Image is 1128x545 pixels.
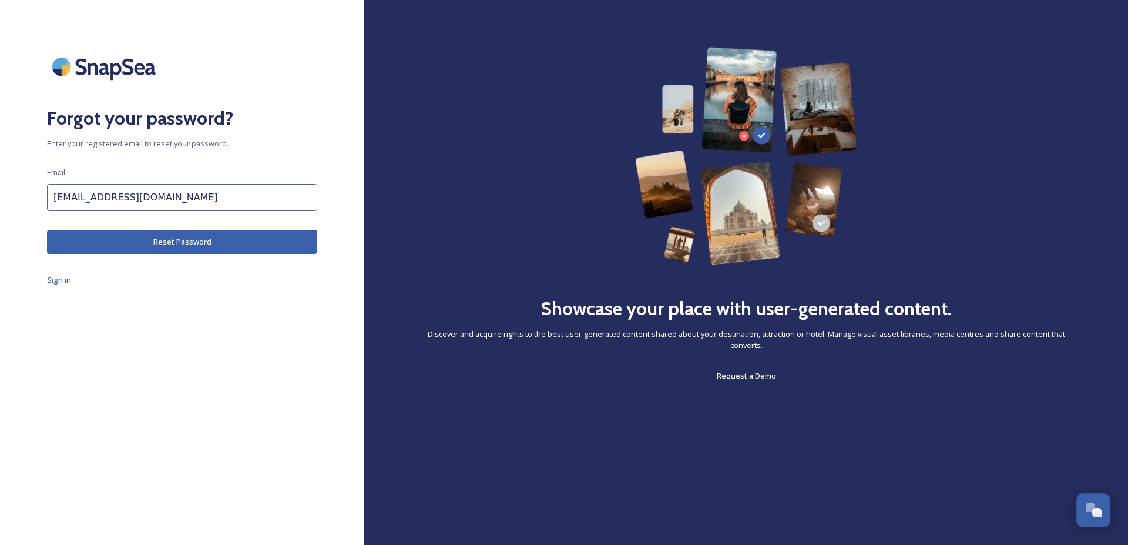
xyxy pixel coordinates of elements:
[1076,493,1110,527] button: Open Chat
[411,329,1081,351] span: Discover and acquire rights to the best user-generated content shared about your destination, att...
[47,275,71,285] span: Sign in
[47,167,65,178] span: Email
[47,104,317,132] h2: Forgot your password?
[717,369,776,383] a: Request a Demo
[47,184,317,211] input: john.doe@snapsea.io
[635,47,857,265] img: 63b42ca75bacad526042e722_Group%20154-p-800.png
[47,230,317,254] button: Reset Password
[47,273,317,287] a: Sign in
[47,138,317,149] span: Enter your registered email to reset your password.
[540,295,952,323] h2: Showcase your place with user-generated content.
[47,47,164,86] img: SnapSea Logo
[717,370,776,381] span: Request a Demo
